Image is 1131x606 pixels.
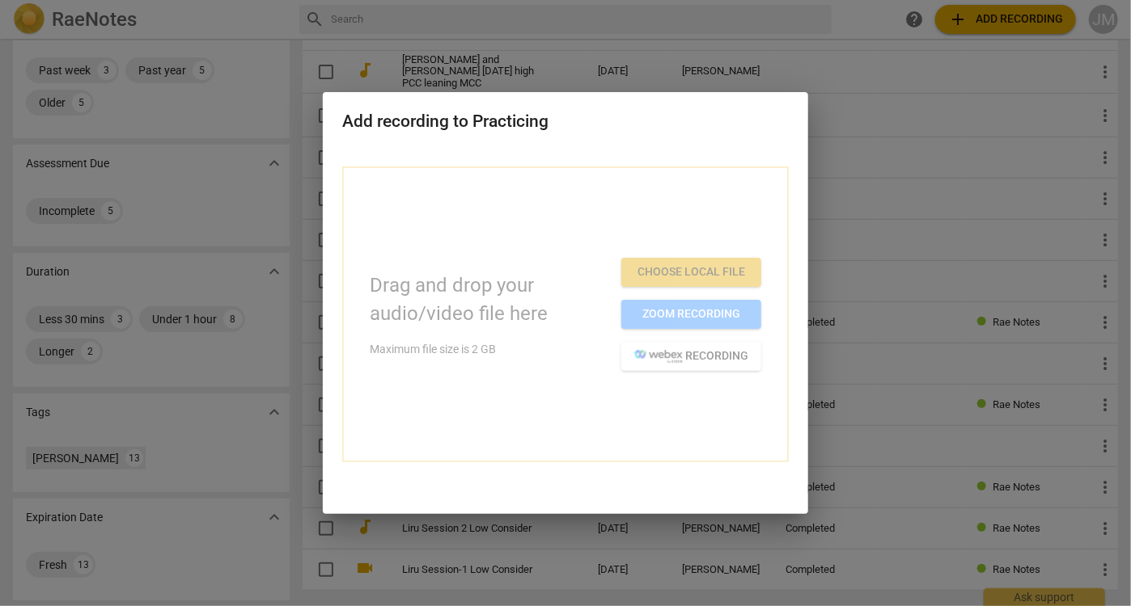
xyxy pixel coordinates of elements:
[634,348,748,364] span: recording
[370,341,608,358] p: Maximum file size is 2 GB
[621,300,761,329] button: Zoom recording
[634,264,748,280] span: Choose local file
[621,342,761,371] button: recording
[621,258,761,287] button: Choose local file
[342,112,789,132] h2: Add recording to Practicing
[634,306,748,322] span: Zoom recording
[370,271,608,328] p: Drag and drop your audio/video file here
